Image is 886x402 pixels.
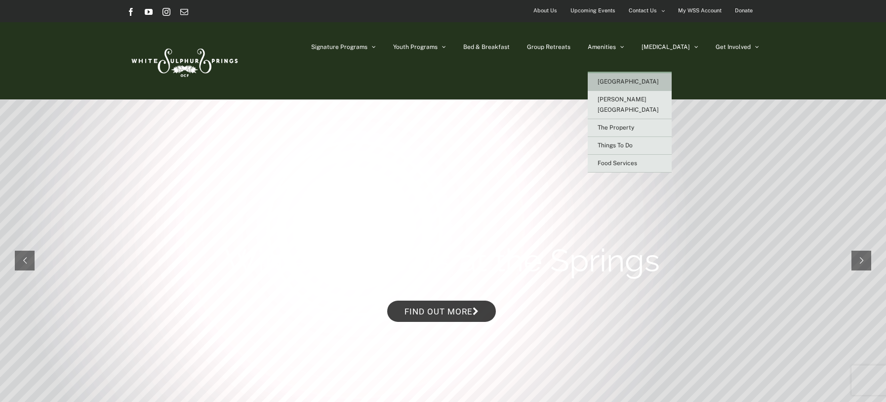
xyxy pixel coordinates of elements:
[716,44,751,50] span: Get Involved
[463,22,510,72] a: Bed & Breakfast
[642,22,698,72] a: [MEDICAL_DATA]
[588,91,672,119] a: [PERSON_NAME][GEOGRAPHIC_DATA]
[629,3,657,18] span: Contact Us
[588,44,616,50] span: Amenities
[533,3,557,18] span: About Us
[598,96,659,113] span: [PERSON_NAME][GEOGRAPHIC_DATA]
[716,22,759,72] a: Get Involved
[311,22,759,72] nav: Main Menu
[678,3,722,18] span: My WSS Account
[393,22,446,72] a: Youth Programs
[598,142,633,149] span: Things To Do
[588,137,672,155] a: Things To Do
[598,124,634,131] span: The Property
[311,22,376,72] a: Signature Programs
[598,78,659,85] span: [GEOGRAPHIC_DATA]
[527,44,570,50] span: Group Retreats
[387,301,496,322] a: Find out more
[393,44,438,50] span: Youth Programs
[127,38,241,84] img: White Sulphur Springs Logo
[588,22,624,72] a: Amenities
[588,155,672,173] a: Food Services
[527,22,570,72] a: Group Retreats
[311,44,367,50] span: Signature Programs
[598,160,637,167] span: Food Services
[570,3,615,18] span: Upcoming Events
[588,73,672,91] a: [GEOGRAPHIC_DATA]
[225,241,660,280] rs-layer: Winter Retreats at the Springs
[588,119,672,137] a: The Property
[642,44,690,50] span: [MEDICAL_DATA]
[735,3,753,18] span: Donate
[463,44,510,50] span: Bed & Breakfast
